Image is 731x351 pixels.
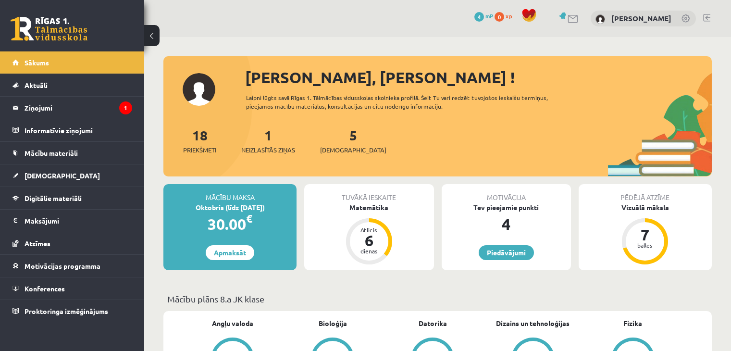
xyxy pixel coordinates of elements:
[485,12,493,20] span: mP
[11,17,87,41] a: Rīgas 1. Tālmācības vidusskola
[245,66,712,89] div: [PERSON_NAME], [PERSON_NAME] !
[167,292,708,305] p: Mācību plāns 8.a JK klase
[163,202,297,213] div: Oktobris (līdz [DATE])
[12,300,132,322] a: Proktoringa izmēģinājums
[12,210,132,232] a: Maksājumi
[419,318,447,328] a: Datorika
[495,12,504,22] span: 0
[25,262,100,270] span: Motivācijas programma
[442,213,571,236] div: 4
[506,12,512,20] span: xp
[25,307,108,315] span: Proktoringa izmēģinājums
[579,184,712,202] div: Pēdējā atzīme
[442,184,571,202] div: Motivācija
[479,245,534,260] a: Piedāvājumi
[12,119,132,141] a: Informatīvie ziņojumi
[623,318,642,328] a: Fizika
[355,227,384,233] div: Atlicis
[206,245,254,260] a: Apmaksāt
[304,202,434,213] div: Matemātika
[12,232,132,254] a: Atzīmes
[25,81,48,89] span: Aktuāli
[25,194,82,202] span: Digitālie materiāli
[355,248,384,254] div: dienas
[241,145,295,155] span: Neizlasītās ziņas
[25,171,100,180] span: [DEMOGRAPHIC_DATA]
[320,126,386,155] a: 5[DEMOGRAPHIC_DATA]
[579,202,712,213] div: Vizuālā māksla
[163,184,297,202] div: Mācību maksa
[12,142,132,164] a: Mācību materiāli
[212,318,253,328] a: Angļu valoda
[119,101,132,114] i: 1
[12,164,132,187] a: [DEMOGRAPHIC_DATA]
[320,145,386,155] span: [DEMOGRAPHIC_DATA]
[12,187,132,209] a: Digitālie materiāli
[12,51,132,74] a: Sākums
[246,93,575,111] div: Laipni lūgts savā Rīgas 1. Tālmācības vidusskolas skolnieka profilā. Šeit Tu vari redzēt tuvojošo...
[355,233,384,248] div: 6
[304,184,434,202] div: Tuvākā ieskaite
[25,58,49,67] span: Sākums
[595,14,605,24] img: Nikola Zuboviča
[631,242,659,248] div: balles
[12,97,132,119] a: Ziņojumi1
[25,210,132,232] legend: Maksājumi
[611,13,671,23] a: [PERSON_NAME]
[246,212,252,226] span: €
[25,284,65,293] span: Konferences
[183,126,216,155] a: 18Priekšmeti
[25,239,50,248] span: Atzīmes
[579,202,712,266] a: Vizuālā māksla 7 balles
[442,202,571,213] div: Tev pieejamie punkti
[25,119,132,141] legend: Informatīvie ziņojumi
[163,213,297,236] div: 30.00
[495,12,517,20] a: 0 xp
[25,97,132,119] legend: Ziņojumi
[12,255,132,277] a: Motivācijas programma
[183,145,216,155] span: Priekšmeti
[304,202,434,266] a: Matemātika Atlicis 6 dienas
[319,318,347,328] a: Bioloģija
[12,74,132,96] a: Aktuāli
[631,227,659,242] div: 7
[496,318,570,328] a: Dizains un tehnoloģijas
[474,12,484,22] span: 4
[474,12,493,20] a: 4 mP
[25,149,78,157] span: Mācību materiāli
[12,277,132,300] a: Konferences
[241,126,295,155] a: 1Neizlasītās ziņas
